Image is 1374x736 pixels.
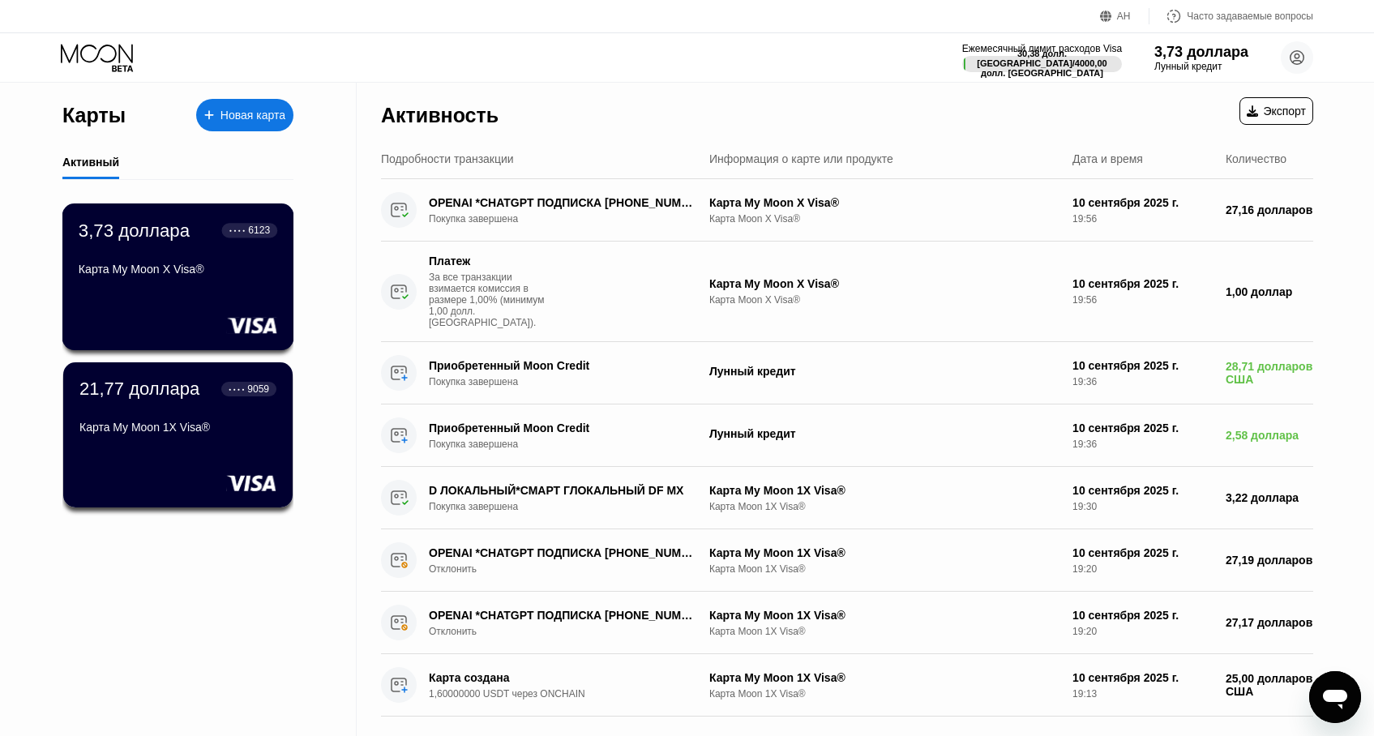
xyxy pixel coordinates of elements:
div: Ежемесячный лимит расходов Visa30,38 долл. [GEOGRAPHIC_DATA]/4000,00 долл. [GEOGRAPHIC_DATA] [962,43,1122,72]
font: Экспорт [1263,105,1306,118]
font: Активный [62,156,119,169]
font: 6123 [248,225,270,236]
font: Карта My Moon X Visa® [709,277,839,290]
font: 9059 [247,383,269,395]
font: Карта My Moon 1X Visa® [709,671,845,684]
font: Покупка завершена [429,213,518,225]
font: Карта My Moon 1X Visa® [709,484,845,497]
div: 3,73 доллара● ● ● ●6123Карта My Moon X Visa® [63,204,293,349]
font: Карта создана [429,671,509,684]
font: Покупка завершена [429,439,518,450]
font: Карта Moon 1X Visa® [709,626,806,637]
font: Лунный кредит [709,365,796,378]
div: ПлатежЗа все транзакции взимается комиссия в размере 1,00% (минимум 1,00 долл. [GEOGRAPHIC_DATA])... [381,242,1313,342]
font: 10 сентября 2025 г. [1072,609,1179,622]
font: Карта Moon 1X Visa® [709,563,806,575]
font: Карта My Moon X Visa® [709,196,839,209]
font: Карта Moon X Visa® [709,213,800,225]
font: 21,77 доллара [79,379,199,399]
font: За все транзакции взимается комиссия в размере 1,00% (минимум 1,00 долл. [GEOGRAPHIC_DATA]). [429,272,544,328]
font: / [1072,58,1075,68]
font: 25,00 долларов США [1226,672,1316,698]
div: Приобретенный Moon CreditПокупка завершенаЛунный кредит10 сентября 2025 г.19:362,58 доллара [381,404,1313,467]
font: 2,58 доллара [1226,429,1299,442]
font: Покупка завершена [429,501,518,512]
div: OPENAI *CHATGPT ПОДПИСКА [PHONE_NUMBER] IEОтклонитьКарта My Moon 1X Visa®Карта Moon 1X Visa®10 се... [381,592,1313,654]
font: Ежемесячный лимит расходов Visa [962,43,1122,54]
font: 10 сентября 2025 г. [1072,671,1179,684]
font: 19:36 [1072,439,1097,450]
font: Лунный кредит [1154,61,1222,72]
div: Часто задаваемые вопросы [1149,8,1313,24]
font: Приобретенный Moon Credit [429,359,589,372]
font: ● ● ● ● [229,387,245,392]
div: OPENAI *CHATGPT ПОДПИСКА [PHONE_NUMBER] IEПокупка завершенаКарта My Moon X Visa®Карта Moon X Visa... [381,179,1313,242]
font: Количество [1226,152,1286,165]
iframe: Кнопка запуска окна обмена сообщениями [1309,671,1361,723]
font: Карта My Moon 1X Visa® [709,546,845,559]
font: Лунный кредит [709,427,796,440]
div: 21,77 доллара● ● ● ●9059Карта My Moon 1X Visa® [63,362,293,507]
div: OPENAI *CHATGPT ПОДПИСКА [PHONE_NUMBER] IEОтклонитьКарта My Moon 1X Visa®Карта Moon 1X Visa®10 се... [381,529,1313,592]
font: 30,38 долл. [GEOGRAPHIC_DATA] [977,49,1072,68]
font: 19:20 [1072,626,1097,637]
font: Дата и время [1072,152,1143,165]
font: Платеж [429,255,470,267]
font: 28,71 долларов США [1226,360,1316,386]
font: D ЛОКАЛЬНЫЙ*СМАРТ ГЛОКАЛЬНЫЙ DF MX [429,484,683,497]
font: Отклонить [429,626,477,637]
font: Отклонить [429,563,477,575]
font: Карта Moon 1X Visa® [709,501,806,512]
font: Карта My Moon 1X Visa® [709,609,845,622]
font: 19:30 [1072,501,1097,512]
font: 10 сентября 2025 г. [1072,277,1179,290]
font: Карта Moon 1X Visa® [709,688,806,700]
font: 19:56 [1072,213,1097,225]
div: 3,73 доллараЛунный кредит [1154,44,1248,72]
font: АН [1117,11,1131,22]
font: 10 сентября 2025 г. [1072,196,1179,209]
font: 3,73 доллара [79,220,190,240]
font: 10 сентября 2025 г. [1072,546,1179,559]
font: Карта Moon X Visa® [709,294,800,306]
font: 27,19 долларов [1226,554,1312,567]
div: Новая карта [196,99,293,131]
font: Новая карта [220,109,285,122]
font: 19:13 [1072,688,1097,700]
font: Карты [62,104,126,126]
font: 19:56 [1072,294,1097,306]
font: ● ● ● ● [229,228,246,233]
font: 10 сентября 2025 г. [1072,359,1179,372]
font: Карта My Moon X Visa® [79,263,204,276]
font: 3,73 доллара [1154,44,1248,60]
div: D ЛОКАЛЬНЫЙ*СМАРТ ГЛОКАЛЬНЫЙ DF MXПокупка завершенаКарта My Moon 1X Visa®Карта Moon 1X Visa®10 се... [381,467,1313,529]
div: Приобретенный Moon CreditПокупка завершенаЛунный кредит10 сентября 2025 г.19:3628,71 долларов США [381,342,1313,404]
div: Карта создана1,60000000 USDT через ONCHAINКарта My Moon 1X Visa®Карта Moon 1X Visa®10 сентября 20... [381,654,1313,717]
font: 10 сентября 2025 г. [1072,484,1179,497]
font: 3,22 доллара [1226,491,1299,504]
font: 10 сентября 2025 г. [1072,421,1179,434]
div: Экспорт [1239,97,1313,125]
font: Информация о карте или продукте [709,152,893,165]
font: 1,60000000 USDT через ONCHAIN [429,688,585,700]
font: 19:20 [1072,563,1097,575]
font: Часто задаваемые вопросы [1187,11,1313,22]
font: 27,17 долларов [1226,616,1312,629]
font: Подробности транзакции [381,152,514,165]
font: OPENAI *CHATGPT ПОДПИСКА [PHONE_NUMBER] IE [429,546,723,559]
font: 4000,00 долл. [GEOGRAPHIC_DATA] [981,58,1110,78]
div: АН [1100,8,1149,24]
font: Покупка завершена [429,376,518,387]
font: OPENAI *CHATGPT ПОДПИСКА [PHONE_NUMBER] IE [429,196,723,209]
font: Карта My Moon 1X Visa® [79,421,210,434]
font: 1,00 доллар [1226,285,1292,298]
font: Приобретенный Moon Credit [429,421,589,434]
font: Активность [381,104,499,126]
font: OPENAI *CHATGPT ПОДПИСКА [PHONE_NUMBER] IE [429,609,723,622]
font: 27,16 долларов [1226,203,1312,216]
font: 19:36 [1072,376,1097,387]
